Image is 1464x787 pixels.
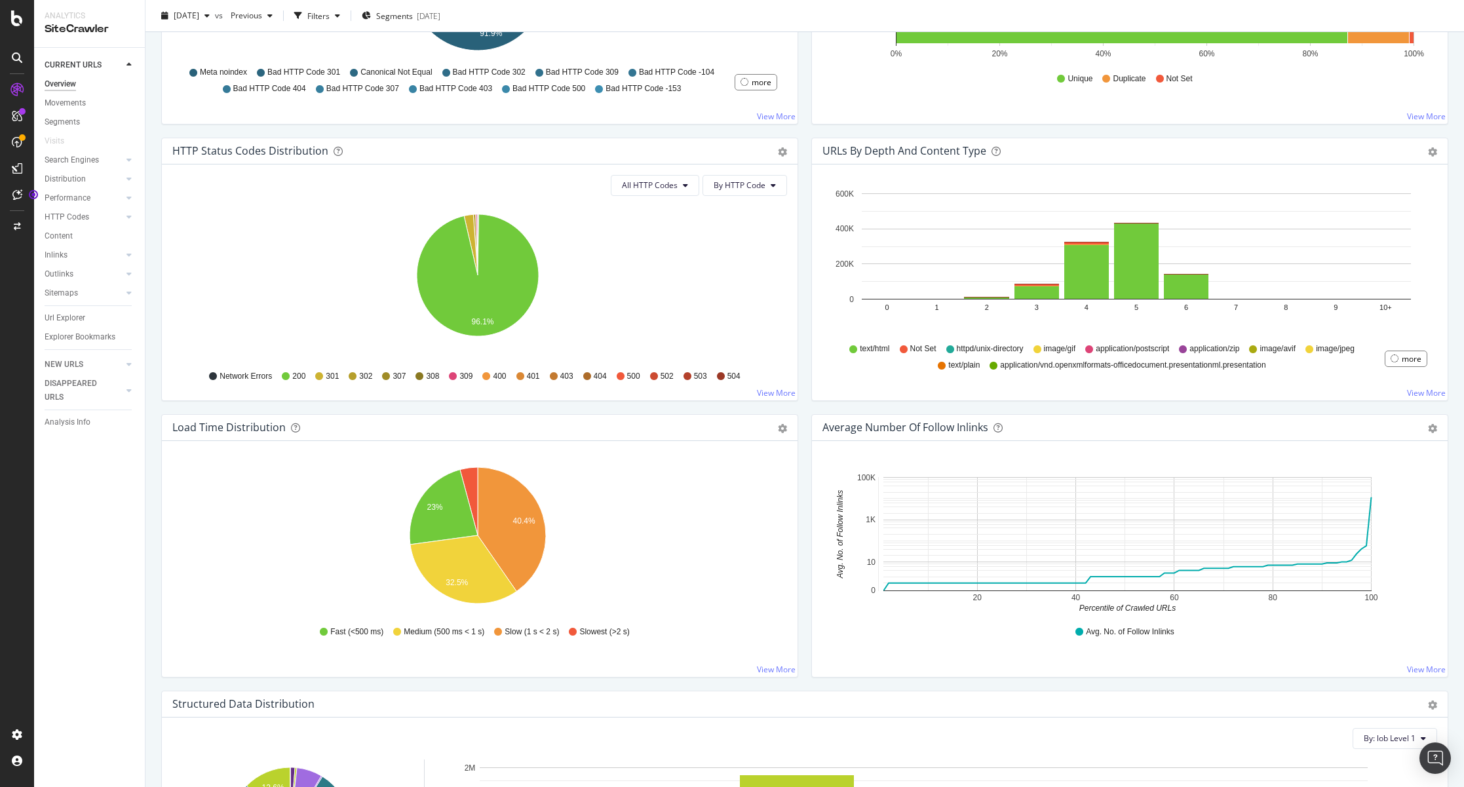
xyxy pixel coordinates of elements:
div: SiteCrawler [45,22,134,37]
text: 1K [866,515,876,524]
button: By HTTP Code [703,175,787,196]
div: URLs by Depth and Content Type [822,144,986,157]
a: NEW URLS [45,358,123,372]
a: View More [1407,387,1446,398]
div: Visits [45,134,64,148]
span: 308 [426,371,439,382]
span: 504 [727,371,741,382]
span: text/html [860,343,889,355]
text: 20% [992,49,1007,58]
span: 309 [459,371,472,382]
a: Url Explorer [45,311,136,325]
text: 60 [1170,593,1179,602]
text: 20 [973,593,982,602]
text: 10+ [1379,303,1392,311]
div: Explorer Bookmarks [45,330,115,344]
button: Previous [225,5,278,26]
div: Sitemaps [45,286,78,300]
span: image/gif [1044,343,1076,355]
text: 60% [1199,49,1214,58]
a: Outlinks [45,267,123,281]
a: DISAPPEARED URLS [45,377,123,404]
text: 80% [1302,49,1318,58]
span: Network Errors [220,371,272,382]
text: 5 [1134,303,1138,311]
text: 100 [1364,593,1377,602]
button: Segments[DATE] [356,5,446,26]
a: CURRENT URLS [45,58,123,72]
span: Bad HTTP Code 404 [233,83,306,94]
div: Outlinks [45,267,73,281]
div: Distribution [45,172,86,186]
span: By HTTP Code [714,180,765,191]
div: Filters [307,10,330,21]
span: application/vnd.openxmlformats-officedocument.presentationml.presentation [1000,360,1265,371]
svg: A chart. [822,185,1433,337]
text: 2 [985,303,989,311]
text: 0% [891,49,902,58]
text: 100K [857,473,876,482]
span: image/avif [1260,343,1296,355]
span: Bad HTTP Code 309 [546,67,619,78]
text: 3 [1035,303,1039,311]
div: Url Explorer [45,311,85,325]
span: Avg. No. of Follow Inlinks [1086,626,1174,638]
span: Medium (500 ms < 1 s) [404,626,484,638]
text: 40% [1095,49,1111,58]
text: 0 [849,295,854,304]
text: Avg. No. of Follow Inlinks [836,490,845,579]
a: Visits [45,134,77,148]
span: 403 [560,371,573,382]
a: View More [1407,664,1446,675]
div: HTTP Codes [45,210,89,224]
a: Analysis Info [45,415,136,429]
div: HTTP Status Codes Distribution [172,144,328,157]
div: Inlinks [45,248,67,262]
div: Overview [45,77,76,91]
span: 404 [594,371,607,382]
span: All HTTP Codes [622,180,678,191]
text: 4 [1085,303,1088,311]
span: Not Set [910,343,936,355]
text: 0 [885,303,889,311]
a: Segments [45,115,136,129]
div: Movements [45,96,86,110]
button: By: lob Level 1 [1353,728,1437,749]
div: gear [1428,701,1437,710]
a: Movements [45,96,136,110]
span: image/jpeg [1316,343,1355,355]
div: Tooltip anchor [28,189,39,201]
span: Bad HTTP Code 307 [326,83,399,94]
div: gear [778,424,787,433]
span: Unique [1068,73,1092,85]
span: application/zip [1189,343,1239,355]
span: Canonical Not Equal [360,67,432,78]
text: 400K [836,224,854,233]
a: Content [45,229,136,243]
a: HTTP Codes [45,210,123,224]
text: 600K [836,189,854,199]
span: 2025 Aug. 15th [174,10,199,21]
text: 40 [1071,593,1081,602]
div: more [1402,353,1421,364]
span: Bad HTTP Code -153 [606,83,681,94]
a: View More [1407,111,1446,122]
div: Search Engines [45,153,99,167]
a: View More [757,387,796,398]
text: 7 [1234,303,1238,311]
a: Search Engines [45,153,123,167]
svg: A chart. [172,206,782,358]
span: httpd/unix-directory [957,343,1024,355]
text: 9 [1334,303,1338,311]
span: Duplicate [1113,73,1146,85]
span: Not Set [1166,73,1193,85]
text: 96.1% [472,317,494,326]
span: 307 [393,371,406,382]
div: NEW URLS [45,358,83,372]
div: A chart. [822,462,1433,614]
span: 302 [359,371,372,382]
text: 0 [871,586,876,595]
text: 80 [1269,593,1278,602]
div: gear [778,147,787,157]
